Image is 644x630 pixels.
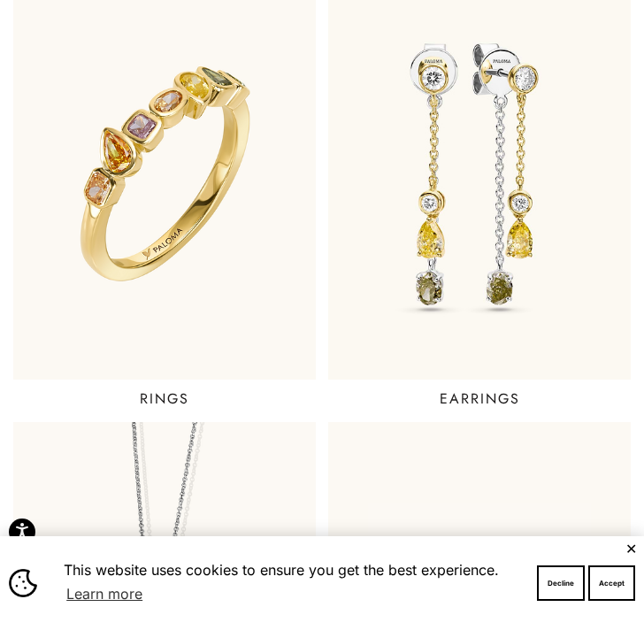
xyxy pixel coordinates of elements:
[64,580,145,607] a: Learn more
[440,389,520,408] p: EARRINGS
[9,569,37,597] img: Cookie banner
[64,559,524,607] span: This website uses cookies to ensure you get the best experience.
[537,565,585,601] button: Decline
[140,389,189,408] p: RINGS
[588,565,635,601] button: Accept
[625,543,637,554] button: Close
